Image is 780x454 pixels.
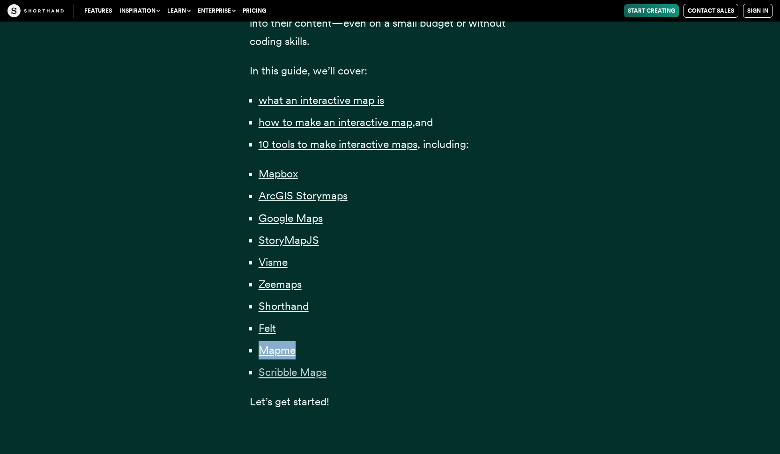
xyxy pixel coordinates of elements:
[163,4,194,17] button: Learn
[239,4,270,17] a: Pricing
[259,167,298,180] a: Mapbox
[259,94,384,107] a: what an interactive map is
[259,322,276,335] a: Felt
[417,138,469,151] span: , including:
[259,234,319,247] a: StoryMapJS
[683,4,738,18] a: Contact Sales
[259,256,288,269] a: Visme
[81,4,116,17] a: Features
[259,278,302,291] a: Zeemaps
[259,138,417,151] a: 10 tools to make interactive maps
[259,300,309,313] a: Shorthand
[259,212,323,225] a: Google Maps
[624,4,679,17] a: Start Creating
[250,64,367,77] span: In this guide, we’ll cover:
[415,116,433,129] span: and
[194,4,239,17] button: Enterprise
[116,4,163,17] button: Inspiration
[250,395,329,408] span: Let’s get started!
[259,366,327,379] a: Scribble Maps
[7,4,64,17] img: The Craft
[743,4,773,18] a: Sign in
[259,189,348,202] a: ArcGIS Storymaps
[259,344,296,357] a: Mapme
[259,116,415,129] a: how to make an interactive map,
